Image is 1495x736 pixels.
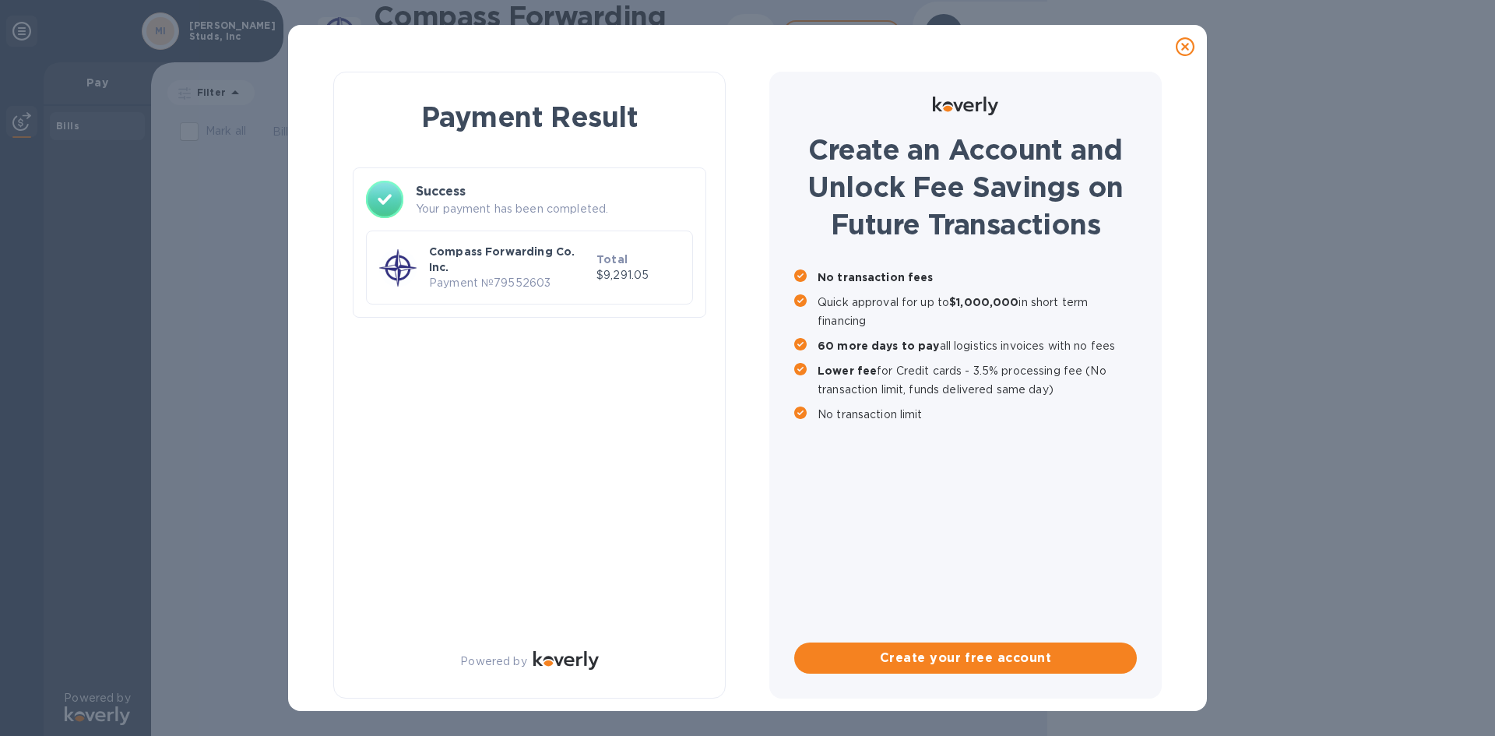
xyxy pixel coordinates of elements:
[416,182,693,201] h3: Success
[818,364,877,377] b: Lower fee
[460,653,526,670] p: Powered by
[416,201,693,217] p: Your payment has been completed.
[818,336,1137,355] p: all logistics invoices with no fees
[818,271,934,283] b: No transaction fees
[359,97,700,136] h1: Payment Result
[818,405,1137,424] p: No transaction limit
[533,651,599,670] img: Logo
[818,293,1137,330] p: Quick approval for up to in short term financing
[596,267,680,283] p: $9,291.05
[949,296,1018,308] b: $1,000,000
[818,361,1137,399] p: for Credit cards - 3.5% processing fee (No transaction limit, funds delivered same day)
[933,97,998,115] img: Logo
[794,131,1137,243] h1: Create an Account and Unlock Fee Savings on Future Transactions
[818,340,940,352] b: 60 more days to pay
[429,275,590,291] p: Payment № 79552603
[794,643,1137,674] button: Create your free account
[429,244,590,275] p: Compass Forwarding Co. Inc.
[807,649,1124,667] span: Create your free account
[596,253,628,266] b: Total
